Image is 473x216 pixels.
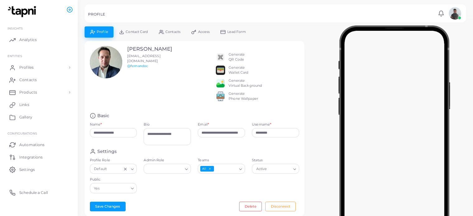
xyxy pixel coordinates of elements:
div: Generate Wallet Card [229,65,248,75]
div: Search for option [198,164,245,174]
label: Profile Role [90,158,137,163]
span: Settings [19,167,35,172]
a: Contacts [5,74,73,86]
a: Settings [5,163,73,176]
a: @fernandoc [127,64,148,68]
img: avatar [449,7,461,20]
span: Active [255,166,268,172]
div: Search for option [90,183,137,193]
input: Search for option [215,166,237,172]
label: Teams [198,158,245,163]
div: Generate Phone Wallpaper [229,91,258,101]
img: qr2.png [216,53,225,62]
a: Gallery [5,111,73,123]
span: Lead Form [227,30,246,34]
input: Search for option [146,166,183,172]
input: Search for option [268,166,291,172]
span: Links [19,102,29,108]
span: Analytics [19,37,37,43]
label: Username [252,122,271,127]
span: Gallery [19,114,32,120]
span: Integrations [19,154,43,160]
label: Name [90,122,102,127]
a: Schedule a Call [5,186,73,199]
h5: PROFILE [88,12,105,16]
span: Profiles [19,65,34,70]
span: All [200,166,214,172]
span: Access [198,30,210,34]
span: ENTITIES [7,54,22,58]
span: Yes [93,185,101,192]
a: Links [5,99,73,111]
span: Contacts [165,30,180,34]
label: Public [90,177,137,182]
span: Contacts [19,77,37,83]
input: Search for option [108,166,122,172]
button: Disconnect [265,202,296,211]
span: Schedule a Call [19,190,48,195]
a: Profiles [5,61,73,74]
img: apple-wallet.png [216,66,225,75]
img: logo [6,6,40,17]
input: Search for option [101,185,128,192]
span: Configurations [7,131,37,135]
button: Delete [239,202,262,211]
h4: Settings [97,149,117,154]
span: Contact Card [126,30,148,34]
a: Integrations [5,151,73,163]
div: Search for option [90,164,137,174]
h4: Basic [97,113,109,119]
label: Bio [144,122,191,127]
div: Search for option [144,164,191,174]
a: avatar [447,7,463,20]
a: Products [5,86,73,99]
label: Status [252,158,299,163]
button: Clear Selected [123,166,128,171]
label: Admin Role [144,158,191,163]
h3: [PERSON_NAME] [127,46,173,52]
div: Search for option [252,164,299,174]
div: Generate QR Code [229,52,245,62]
button: Deselect All [208,167,212,171]
span: Default [93,166,108,172]
a: Automations [5,138,73,151]
button: Save Changes [90,202,126,211]
span: Automations [19,142,44,148]
a: Analytics [5,34,73,46]
label: Email [198,122,209,127]
img: 522fc3d1c3555ff804a1a379a540d0107ed87845162a92721bf5e2ebbcc3ae6c.png [216,92,225,101]
span: Profile [97,30,108,34]
div: Generate Virtual Background [229,78,262,88]
img: e64e04433dee680bcc62d3a6779a8f701ecaf3be228fb80ea91b313d80e16e10.png [216,79,225,88]
span: INSIGHTS [7,26,23,30]
span: [EMAIL_ADDRESS][DOMAIN_NAME] [127,54,161,63]
span: Products [19,90,37,95]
